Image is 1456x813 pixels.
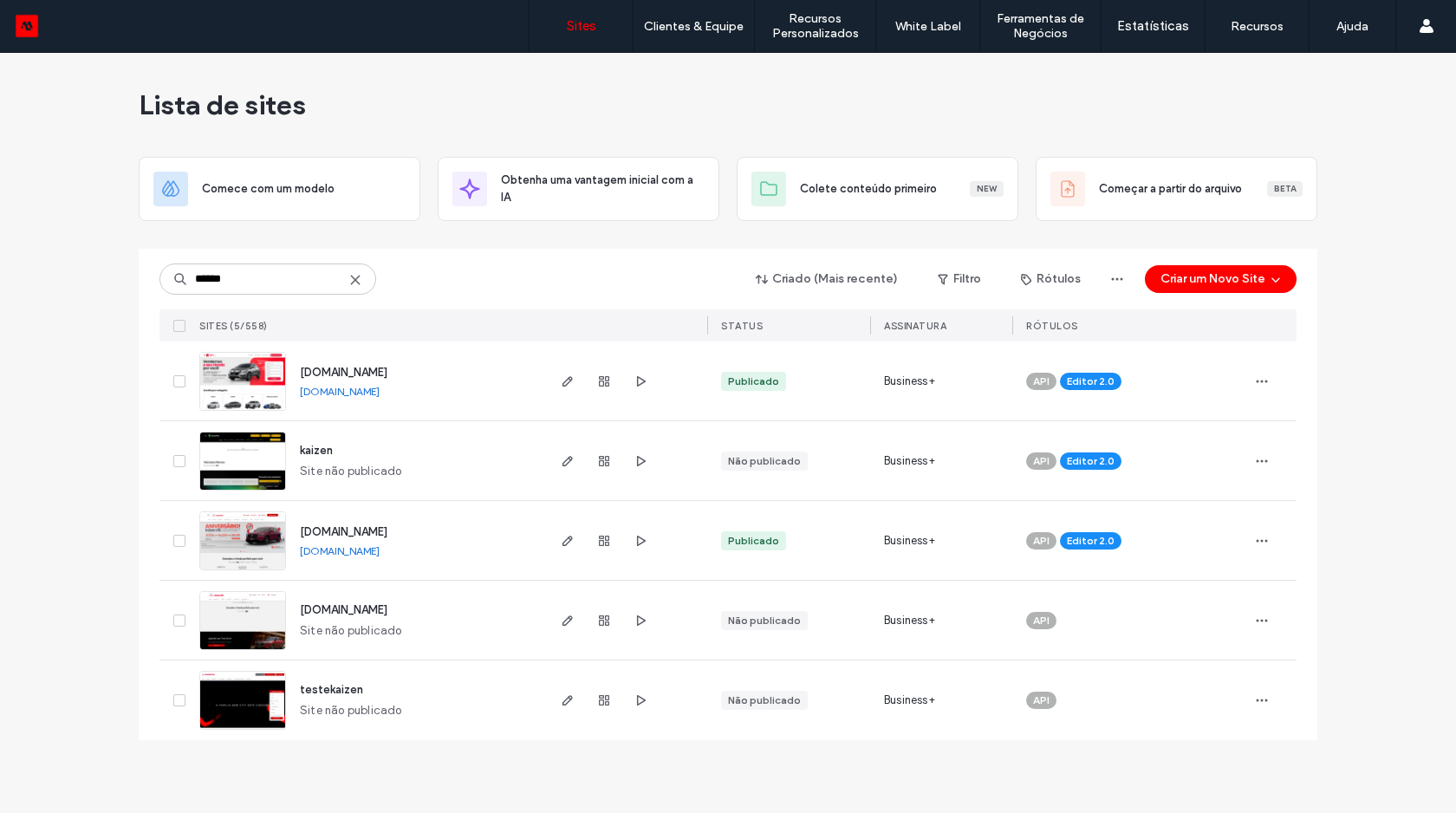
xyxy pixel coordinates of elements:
[644,19,744,34] label: Clientes & Equipe
[1033,453,1050,469] span: API
[300,444,333,457] a: kaizen
[920,265,998,293] button: Filtro
[728,613,801,628] div: Não publicado
[721,320,763,332] span: STATUS
[895,19,961,34] label: White Label
[202,180,335,198] span: Comece com um modelo
[884,320,946,332] span: Assinatura
[1067,374,1115,389] span: Editor 2.0
[300,463,402,480] span: Site não publicado
[1005,265,1096,293] button: Rótulos
[741,265,913,293] button: Criado (Mais recente)
[1033,533,1050,549] span: API
[980,11,1101,41] label: Ferramentas de Negócios
[884,532,935,550] span: Business+
[300,544,380,557] a: [DOMAIN_NAME]
[728,374,779,389] div: Publicado
[1231,19,1284,34] label: Recursos
[970,181,1004,197] div: New
[728,533,779,549] div: Publicado
[728,453,801,469] div: Não publicado
[300,525,387,538] a: [DOMAIN_NAME]
[1145,265,1297,293] button: Criar um Novo Site
[884,452,935,470] span: Business+
[300,366,387,379] a: [DOMAIN_NAME]
[737,157,1018,221] div: Colete conteúdo primeiroNew
[1267,181,1303,197] div: Beta
[1033,374,1050,389] span: API
[300,622,402,640] span: Site não publicado
[884,373,935,390] span: Business+
[567,18,596,34] label: Sites
[800,180,937,198] span: Colete conteúdo primeiro
[755,11,875,41] label: Recursos Personalizados
[139,157,420,221] div: Comece com um modelo
[501,172,705,206] span: Obtenha uma vantagem inicial com a IA
[300,683,363,696] a: testekaizen
[884,692,935,709] span: Business+
[1336,19,1368,34] label: Ajuda
[1026,320,1078,332] span: Rótulos
[1033,613,1050,628] span: API
[300,603,387,616] a: [DOMAIN_NAME]
[199,320,268,332] span: Sites (5/558)
[728,693,801,708] div: Não publicado
[300,702,402,719] span: Site não publicado
[1067,533,1115,549] span: Editor 2.0
[438,157,719,221] div: Obtenha uma vantagem inicial com a IA
[300,385,380,398] a: [DOMAIN_NAME]
[1067,453,1115,469] span: Editor 2.0
[1033,693,1050,708] span: API
[139,88,306,122] span: Lista de sites
[1099,180,1242,198] span: Começar a partir do arquivo
[884,612,935,629] span: Business+
[1036,157,1317,221] div: Começar a partir do arquivoBeta
[1117,18,1189,34] label: Estatísticas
